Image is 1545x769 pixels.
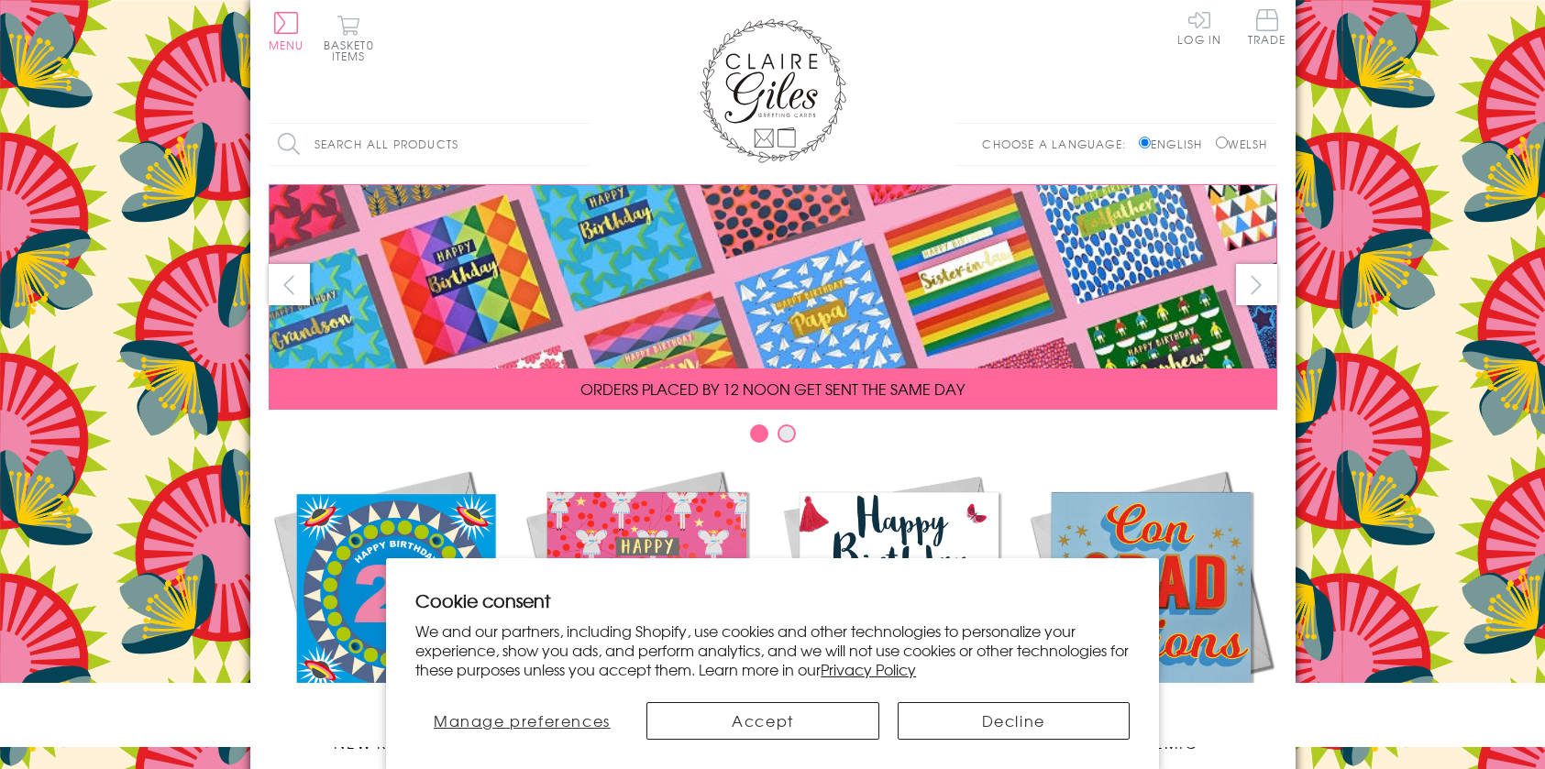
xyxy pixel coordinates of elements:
h2: Cookie consent [415,588,1130,613]
span: Manage preferences [434,709,611,731]
button: Basket0 items [324,15,374,61]
button: Manage preferences [415,702,628,740]
button: Accept [646,702,878,740]
label: English [1139,136,1211,152]
button: next [1236,264,1277,305]
a: Academic [1025,466,1277,753]
span: Trade [1248,9,1286,45]
button: Carousel Page 1 (Current Slide) [750,424,768,443]
input: Search [571,124,590,165]
p: Choose a language: [982,136,1135,152]
input: English [1139,137,1151,148]
button: Decline [898,702,1130,740]
span: 0 items [332,37,374,64]
a: Trade [1248,9,1286,49]
p: We and our partners, including Shopify, use cookies and other technologies to personalize your ex... [415,621,1130,678]
a: Christmas [521,466,773,753]
button: Menu [269,12,304,50]
span: Menu [269,37,304,53]
a: New Releases [269,466,521,753]
label: Welsh [1216,136,1268,152]
span: ORDERS PLACED BY 12 NOON GET SENT THE SAME DAY [580,378,965,400]
a: Privacy Policy [821,658,916,680]
div: Carousel Pagination [269,423,1277,452]
input: Search all products [269,124,590,165]
input: Welsh [1216,137,1228,148]
a: Log In [1177,9,1221,45]
button: Carousel Page 2 [778,424,796,443]
img: Claire Giles Greetings Cards [700,18,846,163]
a: Birthdays [773,466,1025,753]
button: prev [269,264,310,305]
